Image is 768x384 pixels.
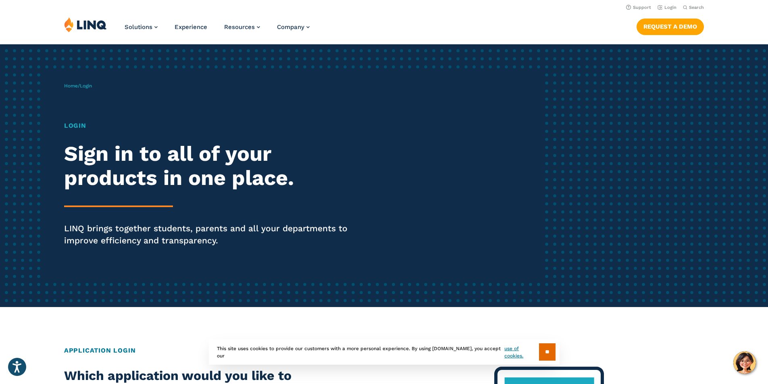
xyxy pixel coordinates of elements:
[689,5,704,10] span: Search
[504,345,539,359] a: use of cookies.
[125,23,158,31] a: Solutions
[683,4,704,10] button: Open Search Bar
[626,5,651,10] a: Support
[125,23,152,31] span: Solutions
[64,222,360,247] p: LINQ brings together students, parents and all your departments to improve efficiency and transpa...
[64,142,360,190] h2: Sign in to all of your products in one place.
[64,17,107,32] img: LINQ | K‑12 Software
[637,19,704,35] a: Request a Demo
[125,17,310,44] nav: Primary Navigation
[277,23,304,31] span: Company
[64,83,78,89] a: Home
[64,346,704,355] h2: Application Login
[224,23,255,31] span: Resources
[80,83,92,89] span: Login
[637,17,704,35] nav: Button Navigation
[175,23,207,31] a: Experience
[733,351,756,374] button: Hello, have a question? Let’s chat.
[658,5,676,10] a: Login
[224,23,260,31] a: Resources
[64,121,360,131] h1: Login
[64,83,92,89] span: /
[209,339,560,365] div: This site uses cookies to provide our customers with a more personal experience. By using [DOMAIN...
[277,23,310,31] a: Company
